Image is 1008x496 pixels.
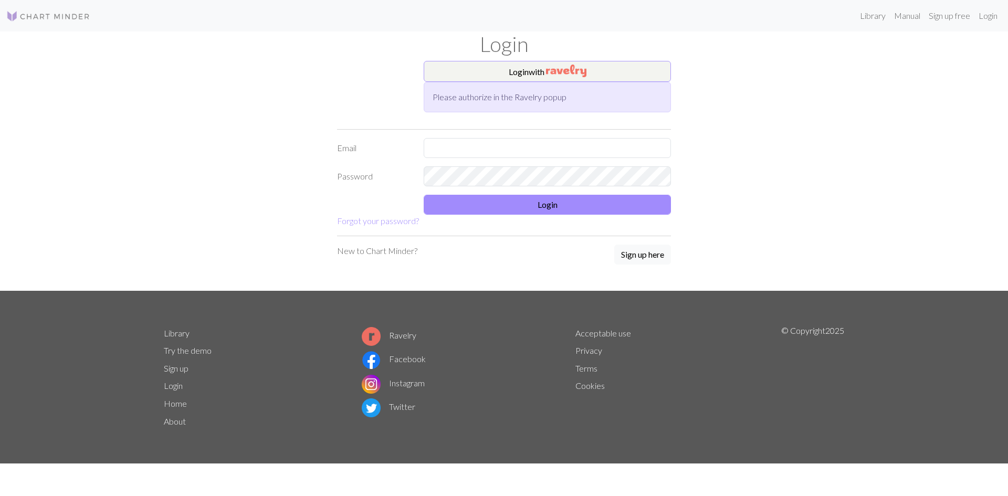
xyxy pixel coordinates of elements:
a: Sign up [164,363,188,373]
img: Ravelry [546,65,586,77]
a: Twitter [362,402,415,411]
img: Ravelry logo [362,327,381,346]
button: Sign up here [614,245,671,265]
a: Ravelry [362,330,416,340]
p: New to Chart Minder? [337,245,417,257]
a: Library [856,5,890,26]
a: About [164,416,186,426]
a: Instagram [362,378,425,388]
img: Twitter logo [362,398,381,417]
a: Terms [575,363,597,373]
img: Logo [6,10,90,23]
img: Instagram logo [362,375,381,394]
a: Try the demo [164,345,212,355]
a: Facebook [362,354,426,364]
a: Sign up free [925,5,974,26]
h1: Login [157,31,850,57]
a: Privacy [575,345,602,355]
a: Login [974,5,1002,26]
a: Forgot your password? [337,216,419,226]
a: Acceptable use [575,328,631,338]
a: Library [164,328,190,338]
a: Home [164,398,187,408]
a: Login [164,381,183,391]
label: Password [331,166,417,186]
a: Cookies [575,381,605,391]
p: © Copyright 2025 [781,324,844,430]
a: Sign up here [614,245,671,266]
div: Please authorize in the Ravelry popup [424,82,671,112]
a: Manual [890,5,925,26]
button: Login [424,195,671,215]
img: Facebook logo [362,351,381,370]
label: Email [331,138,417,158]
button: Loginwith [424,61,671,82]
